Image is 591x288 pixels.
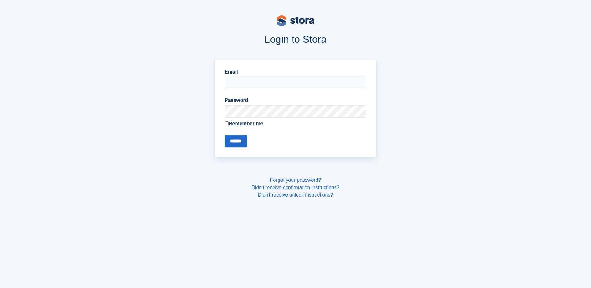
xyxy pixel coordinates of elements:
[225,68,366,76] label: Email
[96,34,496,45] h1: Login to Stora
[251,185,339,190] a: Didn't receive confirmation instructions?
[258,192,333,198] a: Didn't receive unlock instructions?
[270,177,321,183] a: Forgot your password?
[225,121,229,125] input: Remember me
[225,120,366,127] label: Remember me
[225,97,366,104] label: Password
[277,15,314,26] img: stora-logo-53a41332b3708ae10de48c4981b4e9114cc0af31d8433b30ea865607fb682f29.svg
